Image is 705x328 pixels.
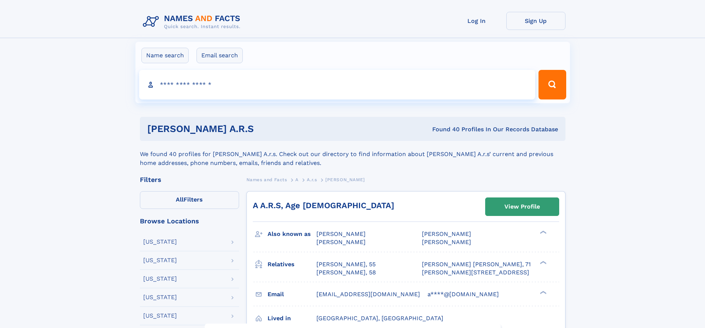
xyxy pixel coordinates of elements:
[447,12,506,30] a: Log In
[316,291,420,298] span: [EMAIL_ADDRESS][DOMAIN_NAME]
[176,196,184,203] span: All
[143,239,177,245] div: [US_STATE]
[268,312,316,325] h3: Lived in
[141,48,189,63] label: Name search
[422,230,471,237] span: [PERSON_NAME]
[422,268,529,277] a: [PERSON_NAME][STREET_ADDRESS]
[422,239,471,246] span: [PERSON_NAME]
[140,12,246,32] img: Logo Names and Facts
[307,175,317,184] a: A.r.s
[316,268,376,277] a: [PERSON_NAME], 58
[504,198,540,215] div: View Profile
[422,260,531,268] a: [PERSON_NAME] [PERSON_NAME], 71
[316,239,366,246] span: [PERSON_NAME]
[140,176,239,183] div: Filters
[268,288,316,301] h3: Email
[143,313,177,319] div: [US_STATE]
[316,260,376,268] a: [PERSON_NAME], 55
[140,191,239,209] label: Filters
[295,175,299,184] a: A
[316,230,366,237] span: [PERSON_NAME]
[147,124,343,133] h1: [PERSON_NAME] A.r.s
[143,294,177,300] div: [US_STATE]
[538,70,566,99] button: Search Button
[143,257,177,263] div: [US_STATE]
[506,12,565,30] a: Sign Up
[140,218,239,224] div: Browse Locations
[139,70,536,99] input: search input
[295,177,299,182] span: A
[307,177,317,182] span: A.r.s
[268,228,316,240] h3: Also known as
[246,175,287,184] a: Names and Facts
[268,258,316,271] h3: Relatives
[143,276,177,282] div: [US_STATE]
[538,290,547,295] div: ❯
[140,141,565,168] div: We found 40 profiles for [PERSON_NAME] A.r.s. Check out our directory to find information about [...
[325,177,365,182] span: [PERSON_NAME]
[197,48,243,63] label: Email search
[538,260,547,265] div: ❯
[343,125,558,133] div: Found 40 Profiles In Our Records Database
[316,315,443,322] span: [GEOGRAPHIC_DATA], [GEOGRAPHIC_DATA]
[538,230,547,235] div: ❯
[253,201,394,210] a: A A.R.S, Age [DEMOGRAPHIC_DATA]
[486,198,559,216] a: View Profile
